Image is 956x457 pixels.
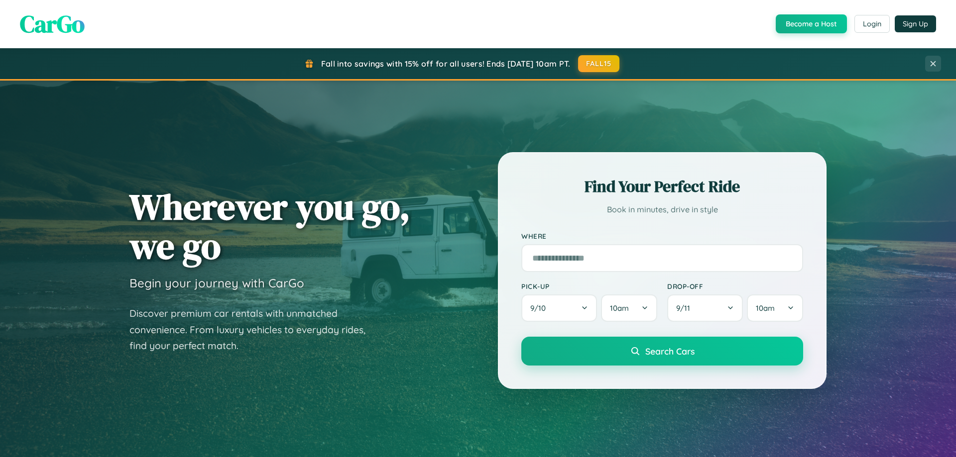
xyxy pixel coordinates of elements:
[601,294,657,322] button: 10am
[747,294,803,322] button: 10am
[667,282,803,290] label: Drop-off
[578,55,620,72] button: FALL15
[756,303,775,313] span: 10am
[321,59,571,69] span: Fall into savings with 15% off for all users! Ends [DATE] 10am PT.
[530,303,551,313] span: 9 / 10
[521,232,803,240] label: Where
[776,14,847,33] button: Become a Host
[20,7,85,40] span: CarGo
[854,15,890,33] button: Login
[129,305,378,354] p: Discover premium car rentals with unmatched convenience. From luxury vehicles to everyday rides, ...
[895,15,936,32] button: Sign Up
[129,275,304,290] h3: Begin your journey with CarGo
[521,282,657,290] label: Pick-up
[521,294,597,322] button: 9/10
[645,346,695,357] span: Search Cars
[676,303,695,313] span: 9 / 11
[521,337,803,366] button: Search Cars
[521,202,803,217] p: Book in minutes, drive in style
[521,176,803,197] h2: Find Your Perfect Ride
[610,303,629,313] span: 10am
[667,294,743,322] button: 9/11
[129,187,410,266] h1: Wherever you go, we go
